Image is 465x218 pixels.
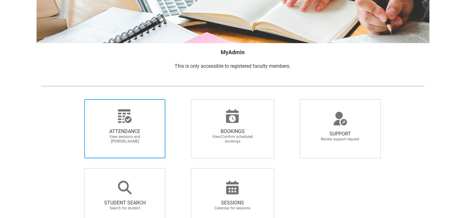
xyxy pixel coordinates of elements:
h2: MyAdmin [41,48,424,56]
span: BOOKINGS [205,128,259,135]
span: View/Confirm scheduled bookings [205,135,259,144]
img: REDU_GREY_LINE [41,83,424,89]
span: View sessions and [PERSON_NAME] [98,135,152,144]
span: ATTENDANCE [98,128,152,135]
span: Review support request [313,137,367,142]
span: Calendar for sessions [205,206,259,211]
span: SUPPORT [313,131,367,137]
span: SESSIONS [205,200,259,206]
span: This is only accessible to registered faculty members. [175,63,290,69]
span: Search for student [98,206,152,211]
span: STUDENT SEARCH [98,200,152,206]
